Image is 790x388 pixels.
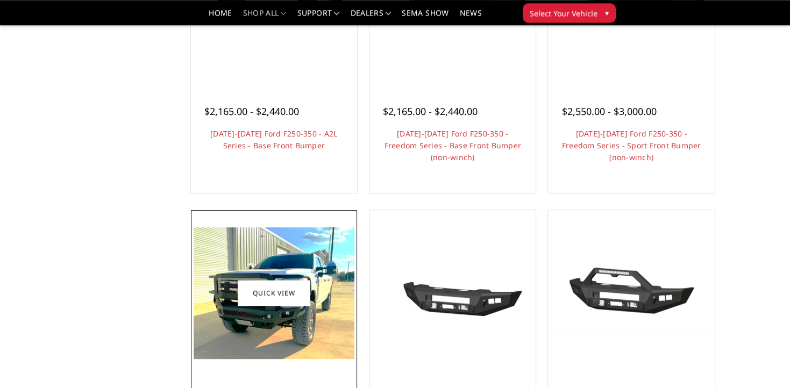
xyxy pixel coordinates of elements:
[204,105,299,118] span: $2,165.00 - $2,440.00
[561,105,656,118] span: $2,550.00 - $3,000.00
[551,213,711,373] a: 2023-2025 Ford F250-350-A2 Series-Sport Front Bumper (winch mount) 2023-2025 Ford F250-350-A2 Ser...
[384,128,521,162] a: [DATE]-[DATE] Ford F250-350 - Freedom Series - Base Front Bumper (non-winch)
[605,7,609,18] span: ▾
[351,9,392,25] a: Dealers
[372,213,533,373] a: 2023-2025 Ford F250-350-A2 Series-Base Front Bumper (winch mount) 2023-2025 Ford F250-350-A2 Seri...
[209,9,232,25] a: Home
[238,281,310,306] a: Quick view
[459,9,481,25] a: News
[194,227,354,358] img: 2023-2025 Ford F250-350 - Freedom Series - Extreme Front Bumper
[243,9,287,25] a: shop all
[383,105,478,118] span: $2,165.00 - $2,440.00
[210,128,337,150] a: [DATE]-[DATE] Ford F250-350 - A2L Series - Base Front Bumper
[562,128,701,162] a: [DATE]-[DATE] Ford F250-350 - Freedom Series - Sport Front Bumper (non-winch)
[402,9,449,25] a: SEMA Show
[297,9,340,25] a: Support
[194,213,354,373] a: 2023-2025 Ford F250-350 - Freedom Series - Extreme Front Bumper 2023-2025 Ford F250-350 - Freedom...
[530,8,597,19] span: Select Your Vehicle
[736,336,790,388] iframe: Chat Widget
[523,3,616,23] button: Select Your Vehicle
